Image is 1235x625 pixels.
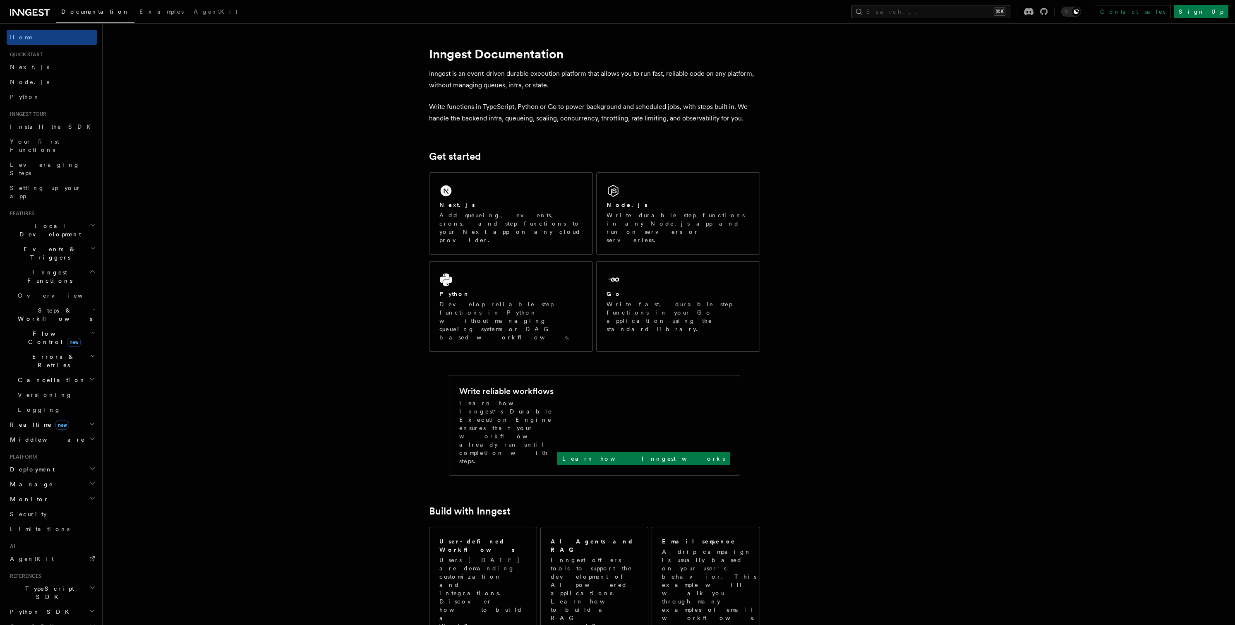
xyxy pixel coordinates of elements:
span: Overview [18,292,103,299]
button: Events & Triggers [7,242,97,265]
a: Versioning [14,387,97,402]
span: Install the SDK [10,123,96,130]
a: Node.jsWrite durable step functions in any Node.js app and run on servers or serverless. [596,172,760,255]
a: Logging [14,402,97,417]
a: GoWrite fast, durable step functions in your Go application using the standard library. [596,261,760,352]
a: Contact sales [1095,5,1170,18]
span: Limitations [10,526,70,532]
a: Limitations [7,522,97,536]
h2: Python [439,290,470,298]
a: Next.jsAdd queueing, events, crons, and step functions to your Next app on any cloud provider. [429,172,593,255]
p: Write durable step functions in any Node.js app and run on servers or serverless. [607,211,750,244]
span: Security [10,511,47,517]
span: Home [10,33,33,41]
h2: Next.js [439,201,475,209]
span: Logging [18,406,61,413]
button: Cancellation [14,373,97,387]
a: Get started [429,151,481,162]
span: Inngest Functions [7,268,89,285]
a: Sign Up [1174,5,1228,18]
span: Python SDK [7,608,74,616]
button: Local Development [7,219,97,242]
span: Next.js [10,64,49,70]
span: Documentation [61,8,129,15]
span: new [55,421,69,430]
span: Monitor [7,495,49,503]
button: Deployment [7,462,97,477]
h1: Inngest Documentation [429,46,760,61]
span: AI [7,543,15,550]
p: Inngest is an event-driven durable execution platform that allows you to run fast, reliable code ... [429,68,760,91]
span: Your first Functions [10,138,59,153]
span: Platform [7,454,37,460]
p: Add queueing, events, crons, and step functions to your Next app on any cloud provider. [439,211,583,244]
a: PythonDevelop reliable step functions in Python without managing queueing systems or DAG based wo... [429,261,593,352]
button: Toggle dark mode [1061,7,1081,17]
span: AgentKit [10,555,54,562]
a: Overview [14,288,97,303]
span: Quick start [7,51,43,58]
a: Examples [134,2,189,22]
button: Errors & Retries [14,349,97,373]
button: Realtimenew [7,417,97,432]
span: new [67,338,81,347]
span: Steps & Workflows [14,306,92,323]
p: Learn how Inngest's Durable Execution Engine ensures that your workflow already run until complet... [459,399,557,465]
span: Events & Triggers [7,245,90,262]
button: Search...⌘K [851,5,1010,18]
span: TypeScript SDK [7,584,89,601]
span: Inngest tour [7,111,46,118]
span: AgentKit [194,8,237,15]
span: Deployment [7,465,55,474]
a: Security [7,507,97,522]
a: Python [7,89,97,104]
button: Monitor [7,492,97,507]
p: Develop reliable step functions in Python without managing queueing systems or DAG based workflows. [439,300,583,341]
a: Leveraging Steps [7,157,97,180]
button: Python SDK [7,604,97,619]
span: Realtime [7,421,69,429]
button: Steps & Workflows [14,303,97,326]
span: Middleware [7,435,85,444]
button: Inngest Functions [7,265,97,288]
span: Versioning [18,392,72,398]
p: Write functions in TypeScript, Python or Go to power background and scheduled jobs, with steps bu... [429,101,760,124]
a: AgentKit [7,551,97,566]
button: Flow Controlnew [14,326,97,349]
kbd: ⌘K [994,7,1005,16]
h2: Email sequence [662,537,736,546]
span: Cancellation [14,376,86,384]
span: Examples [139,8,184,15]
p: A drip campaign is usually based on your user's behavior. This example will walk you through many... [662,548,760,622]
a: Learn how Inngest works [557,452,730,465]
span: Local Development [7,222,90,238]
div: Inngest Functions [7,288,97,417]
span: Errors & Retries [14,353,90,369]
span: Python [10,94,40,100]
a: Next.js [7,60,97,75]
h2: Go [607,290,621,298]
h2: Write reliable workflows [459,385,554,397]
button: TypeScript SDK [7,581,97,604]
a: Your first Functions [7,134,97,157]
span: Leveraging Steps [10,161,80,176]
span: Flow Control [14,329,91,346]
span: Node.js [10,79,49,85]
a: Install the SDK [7,119,97,134]
span: Features [7,210,34,217]
a: Setting up your app [7,180,97,204]
h2: Node.js [607,201,647,209]
span: Manage [7,480,53,488]
h2: AI Agents and RAG [551,537,639,554]
a: Documentation [56,2,134,23]
p: Learn how Inngest works [562,454,725,463]
p: Write fast, durable step functions in your Go application using the standard library. [607,300,750,333]
span: Setting up your app [10,185,81,200]
button: Middleware [7,432,97,447]
button: Manage [7,477,97,492]
a: Build with Inngest [429,505,511,517]
a: Home [7,30,97,45]
a: Node.js [7,75,97,89]
h2: User-defined Workflows [439,537,527,554]
span: References [7,573,41,579]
